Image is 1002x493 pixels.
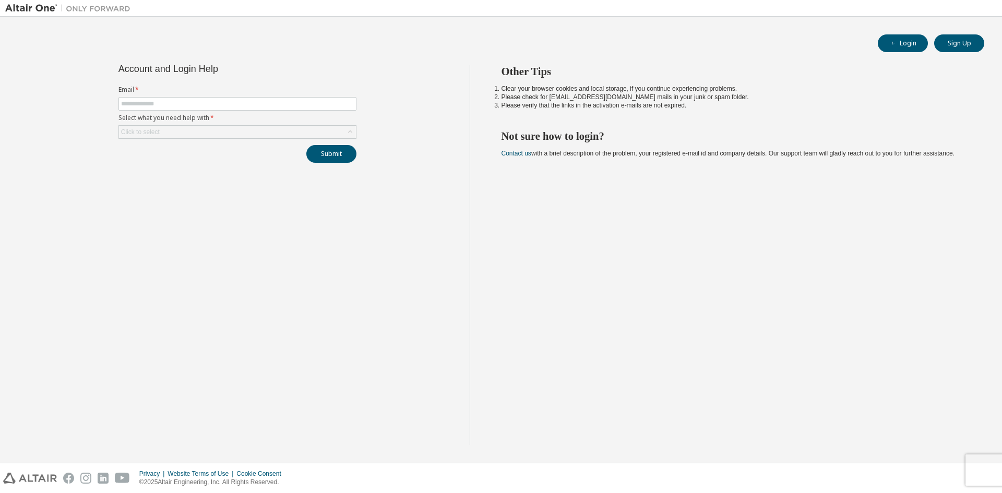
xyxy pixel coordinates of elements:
img: facebook.svg [63,473,74,484]
button: Login [878,34,928,52]
button: Sign Up [934,34,984,52]
div: Click to select [121,128,160,136]
div: Click to select [119,126,356,138]
div: Website Terms of Use [168,470,236,478]
img: Altair One [5,3,136,14]
h2: Other Tips [502,65,966,78]
label: Email [118,86,356,94]
img: instagram.svg [80,473,91,484]
button: Submit [306,145,356,163]
img: altair_logo.svg [3,473,57,484]
li: Please check for [EMAIL_ADDRESS][DOMAIN_NAME] mails in your junk or spam folder. [502,93,966,101]
div: Privacy [139,470,168,478]
div: Account and Login Help [118,65,309,73]
img: youtube.svg [115,473,130,484]
span: with a brief description of the problem, your registered e-mail id and company details. Our suppo... [502,150,955,157]
a: Contact us [502,150,531,157]
div: Cookie Consent [236,470,287,478]
img: linkedin.svg [98,473,109,484]
label: Select what you need help with [118,114,356,122]
li: Please verify that the links in the activation e-mails are not expired. [502,101,966,110]
li: Clear your browser cookies and local storage, if you continue experiencing problems. [502,85,966,93]
p: © 2025 Altair Engineering, Inc. All Rights Reserved. [139,478,288,487]
h2: Not sure how to login? [502,129,966,143]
